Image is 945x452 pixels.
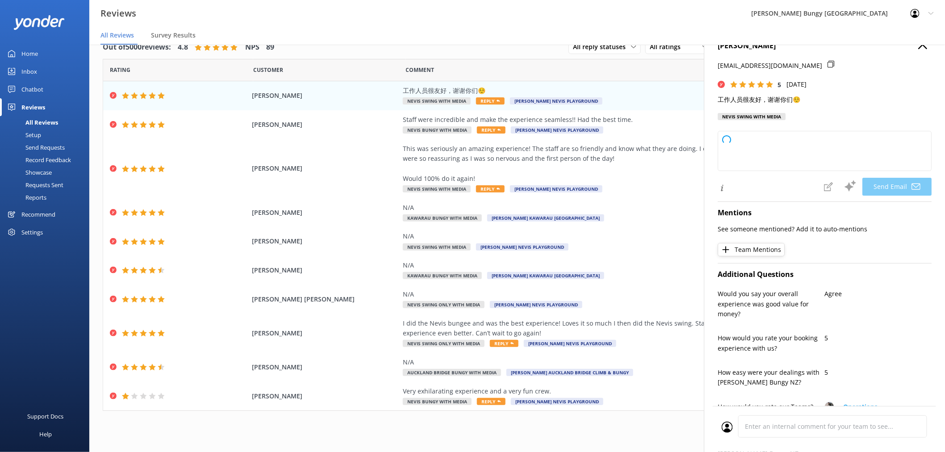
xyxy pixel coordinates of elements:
[403,386,809,396] div: Very exhilarating experience and a very fun crew.
[151,31,196,40] span: Survey Results
[487,214,604,222] span: [PERSON_NAME] Kawarau [GEOGRAPHIC_DATA]
[5,191,89,204] a: Reports
[5,116,58,129] div: All Reviews
[510,185,602,193] span: [PERSON_NAME] Nevis Playground
[718,207,932,219] h4: Mentions
[21,63,37,80] div: Inbox
[825,368,932,377] p: 5
[506,369,633,376] span: [PERSON_NAME] Auckland Bridge Climb & Bungy
[403,86,809,96] div: 工作人员很友好，谢谢你们☺️
[403,97,471,105] span: Nevis Swing with Media
[718,61,822,71] p: [EMAIL_ADDRESS][DOMAIN_NAME]
[718,289,825,319] p: Would you say your overall experience was good value for money?
[403,289,809,299] div: N/A
[21,80,43,98] div: Chatbot
[825,402,834,411] img: 272-1631157172.jpg
[403,185,471,193] span: Nevis Swing with Media
[477,126,506,134] span: Reply
[403,214,482,222] span: Kawarau Bungy with Media
[650,42,686,52] span: All ratings
[252,91,398,100] span: [PERSON_NAME]
[403,144,809,184] div: This was seriously an amazing experience! The staff are so friendly and know what they are doing....
[490,301,582,308] span: [PERSON_NAME] Nevis Playground
[5,166,89,179] a: Showcase
[718,243,785,256] button: Team Mentions
[825,333,932,343] p: 5
[253,66,283,74] span: Date
[490,340,518,347] span: Reply
[718,95,932,105] p: 工作人员很友好，谢谢你们☺️
[252,208,398,218] span: [PERSON_NAME]
[21,98,45,116] div: Reviews
[511,398,603,405] span: [PERSON_NAME] Nevis Playground
[718,333,825,353] p: How would you rate your booking experience with us?
[918,40,927,50] button: Close
[718,113,786,120] div: Nevis Swing with Media
[403,357,809,367] div: N/A
[722,422,733,433] img: user_profile.svg
[21,205,55,223] div: Recommend
[403,115,809,125] div: Staff were incredible and make the experience seamless!! Had the best time.
[718,402,825,412] p: How would you rate our Teams?
[403,301,485,308] span: Nevis Swing Only with Media
[487,272,604,279] span: [PERSON_NAME] Kawarau [GEOGRAPHIC_DATA]
[403,243,471,251] span: Nevis Swing with Media
[5,166,52,179] div: Showcase
[13,15,65,30] img: yonder-white-logo.png
[403,203,809,213] div: N/A
[5,179,89,191] a: Requests Sent
[406,66,435,74] span: Question
[403,340,485,347] span: Nevis Swing Only with Media
[718,269,932,280] h4: Additional Questions
[5,191,46,204] div: Reports
[477,398,506,405] span: Reply
[252,294,398,304] span: [PERSON_NAME] [PERSON_NAME]
[403,126,472,134] span: Nevis Bungy with Media
[252,362,398,372] span: [PERSON_NAME]
[5,154,71,166] div: Record Feedback
[21,45,38,63] div: Home
[573,42,631,52] span: All reply statuses
[266,42,274,53] h4: 89
[5,129,89,141] a: Setup
[252,120,398,130] span: [PERSON_NAME]
[252,391,398,401] span: [PERSON_NAME]
[5,141,65,154] div: Send Requests
[100,31,134,40] span: All Reviews
[21,223,43,241] div: Settings
[178,42,188,53] h4: 4.8
[778,80,781,89] span: 5
[718,40,932,52] h4: [PERSON_NAME]
[28,407,64,425] div: Support Docs
[5,179,63,191] div: Requests Sent
[252,163,398,173] span: [PERSON_NAME]
[252,328,398,338] span: [PERSON_NAME]
[252,265,398,275] span: [PERSON_NAME]
[39,425,52,443] div: Help
[403,398,472,405] span: Nevis Bungy with Media
[403,318,809,339] div: I did the Nevis bungee and was the best experience! Loves it so much I then did the Nevis swing. ...
[5,154,89,166] a: Record Feedback
[476,97,505,105] span: Reply
[510,97,602,105] span: [PERSON_NAME] Nevis Playground
[476,243,569,251] span: [PERSON_NAME] Nevis Playground
[403,231,809,241] div: N/A
[511,126,603,134] span: [PERSON_NAME] Nevis Playground
[825,289,932,299] p: Agree
[403,260,809,270] div: N/A
[786,80,807,89] p: [DATE]
[403,272,482,279] span: Kawarau Bungy with Media
[844,402,878,412] a: Operations
[718,224,932,234] p: See someone mentioned? Add it to auto-mentions
[245,42,259,53] h4: NPS
[403,369,501,376] span: Auckland Bridge Bungy with Media
[110,66,130,74] span: Date
[100,6,136,21] h3: Reviews
[524,340,616,347] span: [PERSON_NAME] Nevis Playground
[252,236,398,246] span: [PERSON_NAME]
[718,368,825,388] p: How easy were your dealings with [PERSON_NAME] Bungy NZ?
[103,42,171,53] h4: Out of 5000 reviews:
[5,129,41,141] div: Setup
[5,141,89,154] a: Send Requests
[476,185,505,193] span: Reply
